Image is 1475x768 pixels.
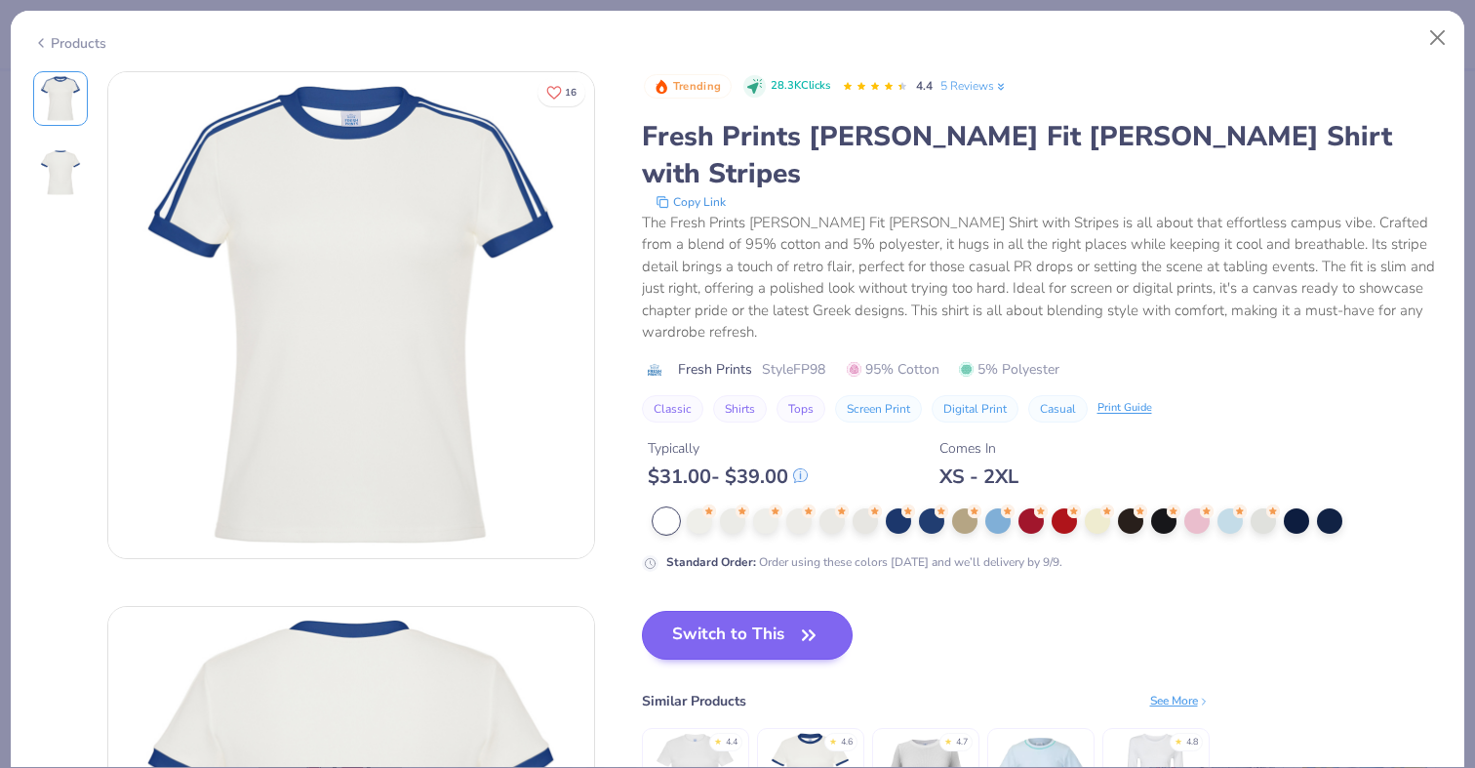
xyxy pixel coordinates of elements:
div: 4.4 Stars [842,71,908,102]
strong: Standard Order : [666,554,756,570]
div: Typically [648,438,808,459]
div: Products [33,33,106,54]
a: 5 Reviews [940,77,1008,95]
span: 28.3K Clicks [771,78,830,95]
button: Like [538,78,585,106]
div: $ 31.00 - $ 39.00 [648,465,808,489]
img: Front [108,72,594,558]
div: ★ [829,736,837,744]
span: 5% Polyester [959,359,1059,380]
img: Front [37,75,84,122]
div: Fresh Prints [PERSON_NAME] Fit [PERSON_NAME] Shirt with Stripes [642,118,1443,192]
div: ★ [714,736,722,744]
div: The Fresh Prints [PERSON_NAME] Fit [PERSON_NAME] Shirt with Stripes is all about that effortless ... [642,212,1443,344]
button: Badge Button [644,74,732,100]
div: Order using these colors [DATE] and we’ll delivery by 9/9. [666,553,1062,571]
div: 4.8 [1186,736,1198,749]
button: Classic [642,395,703,423]
span: 4.4 [916,78,933,94]
img: brand logo [642,362,668,378]
span: Trending [673,81,721,92]
button: Casual [1028,395,1088,423]
button: Shirts [713,395,767,423]
div: See More [1150,692,1210,709]
button: Close [1419,20,1456,57]
span: 16 [565,88,577,98]
button: Tops [777,395,825,423]
div: 4.4 [726,736,737,749]
span: 95% Cotton [847,359,939,380]
div: XS - 2XL [939,465,1018,489]
div: Similar Products [642,691,746,711]
div: ★ [944,736,952,744]
img: Back [37,149,84,196]
button: Digital Print [932,395,1018,423]
div: ★ [1175,736,1182,744]
button: Switch to This [642,611,854,660]
button: copy to clipboard [650,192,732,212]
img: Trending sort [654,79,669,95]
div: 4.6 [841,736,853,749]
span: Style FP98 [762,359,825,380]
span: Fresh Prints [678,359,752,380]
div: 4.7 [956,736,968,749]
button: Screen Print [835,395,922,423]
div: Comes In [939,438,1018,459]
div: Print Guide [1097,400,1152,417]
